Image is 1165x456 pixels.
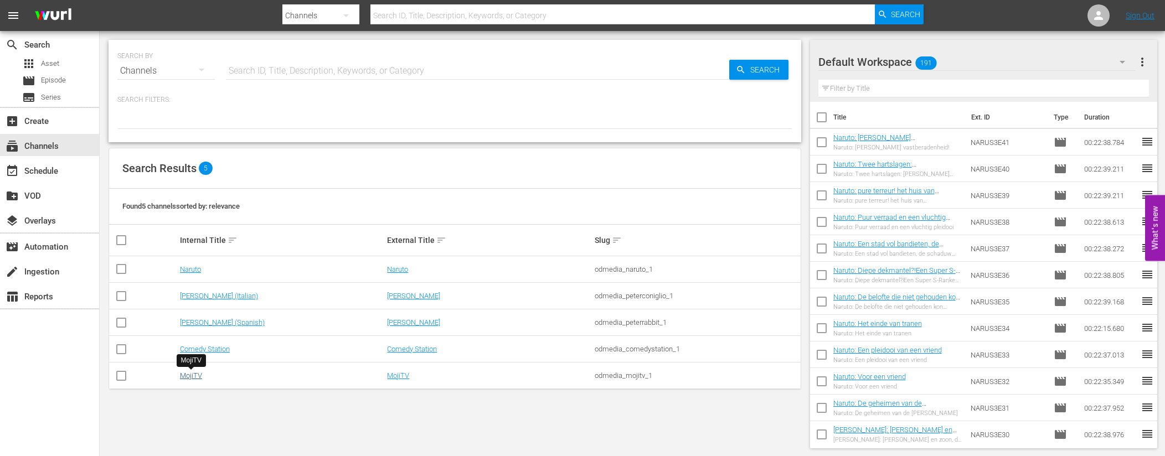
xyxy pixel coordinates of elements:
span: Episode [22,74,35,87]
span: sort [612,235,622,245]
span: Search [6,38,19,51]
div: Naruto: Diepe dekmantel?!Een Super S-Ranked missie! [833,277,962,284]
td: 00:22:39.168 [1080,288,1141,315]
span: Episode [41,75,66,86]
a: Naruto: Een pleidooi van een vriend [833,346,942,354]
p: Search Filters: [117,95,792,105]
a: Naruto: Puur verraad en een vluchtig pleidooi [833,213,950,230]
span: Episode [1054,348,1067,361]
span: reorder [1141,268,1154,281]
div: Naruto: Een stad vol bandieten, de schaduw van de Fuma Clan [833,250,962,257]
span: reorder [1141,135,1154,148]
div: Naruto: pure terreur! het huis van [PERSON_NAME]! [833,197,962,204]
a: Naruto: De geheimen van de [PERSON_NAME] [833,399,926,416]
td: 00:22:39.211 [1080,182,1141,209]
div: Internal Title [180,234,384,247]
td: NARUS3E39 [966,182,1049,209]
span: more_vert [1136,55,1149,69]
a: [PERSON_NAME] [387,292,440,300]
div: odmedia_naruto_1 [595,265,799,273]
a: Naruto: Een stad vol bandieten, de schaduw van de Fuma Clan [833,240,944,256]
span: Episode [1054,401,1067,414]
td: 00:22:37.013 [1080,341,1141,368]
a: Naruto: Het einde van tranen [833,319,922,328]
div: Default Workspace [818,46,1136,77]
a: Naruto: Twee hartslagen: [PERSON_NAME] valkuil [833,160,916,177]
span: Asset [41,58,59,69]
span: reorder [1141,374,1154,387]
button: Open Feedback Widget [1145,195,1165,261]
div: External Title [387,234,591,247]
td: 00:22:35.349 [1080,368,1141,395]
td: 00:22:37.952 [1080,395,1141,421]
a: Naruto: Diepe dekmantel?!Een Super S-Ranked missie! [833,266,960,283]
td: NARUS3E30 [966,421,1049,448]
span: VOD [6,189,19,203]
td: NARUS3E38 [966,209,1049,235]
div: Naruto: Een pleidooi van een vriend [833,356,942,364]
div: Naruto: Twee hartslagen: [PERSON_NAME] valkuil [833,170,962,178]
span: Episode [1054,428,1067,441]
td: 00:22:39.211 [1080,156,1141,182]
span: reorder [1141,348,1154,361]
td: NARUS3E32 [966,368,1049,395]
button: Search [875,4,924,24]
span: Episode [1054,189,1067,202]
td: NARUS3E33 [966,341,1049,368]
span: Episode [1054,162,1067,175]
td: NARUS3E37 [966,235,1049,262]
td: 00:22:38.805 [1080,262,1141,288]
img: ans4CAIJ8jUAAAAAAAAAAAAAAAAAAAAAAAAgQb4GAAAAAAAAAAAAAAAAAAAAAAAAJMjXAAAAAAAAAAAAAAAAAAAAAAAAgAT5G... [27,3,80,29]
span: sort [228,235,238,245]
th: Title [833,102,965,133]
a: MojiTV [387,371,409,380]
span: Search [891,4,920,24]
td: 00:22:15.680 [1080,315,1141,341]
a: [PERSON_NAME]: [PERSON_NAME] en zoon, de gebroken kroon [833,426,957,442]
a: Comedy Station [180,345,230,353]
span: subscriptions [6,139,19,153]
span: Search Results [122,162,197,175]
a: [PERSON_NAME] (Italian) [180,292,258,300]
div: Slug [595,234,799,247]
span: reorder [1141,162,1154,175]
span: Series [41,92,61,103]
a: [PERSON_NAME] (Spanish) [180,318,265,327]
td: 00:22:38.976 [1080,421,1141,448]
span: Episode [1054,268,1067,282]
td: 00:22:38.613 [1080,209,1141,235]
button: Search [729,60,788,80]
div: Naruto: Voor een vriend [833,383,906,390]
div: Channels [117,55,215,86]
span: reorder [1141,401,1154,414]
td: NARUS3E34 [966,315,1049,341]
span: Episode [1054,322,1067,335]
a: Naruto [387,265,408,273]
button: more_vert [1136,49,1149,75]
div: Naruto: Het einde van tranen [833,330,922,337]
td: NARUS3E35 [966,288,1049,315]
th: Duration [1078,102,1144,133]
span: Schedule [6,164,19,178]
span: Automation [6,240,19,253]
th: Ext. ID [965,102,1047,133]
td: NARUS3E36 [966,262,1049,288]
div: Naruto: Puur verraad en een vluchtig pleidooi [833,224,962,231]
div: [PERSON_NAME]: [PERSON_NAME] en zoon, de gebroken kroon [833,436,962,443]
a: Naruto: Voor een vriend [833,372,906,381]
span: Episode [1054,375,1067,388]
td: 00:22:38.784 [1080,129,1141,156]
span: Asset [22,57,35,70]
span: Ingestion [6,265,19,278]
span: reorder [1141,294,1154,308]
span: 191 [915,51,936,75]
div: MojiTV [181,356,202,365]
span: Episode [1054,242,1067,255]
span: reorder [1141,188,1154,201]
a: Naruto: [PERSON_NAME] vastberadenheid! [833,133,915,150]
span: Series [22,91,35,104]
span: Reports [6,290,19,303]
div: Naruto: De belofte die niet gehouden kon worden [833,303,962,310]
span: sort [436,235,446,245]
span: Overlays [6,214,19,227]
